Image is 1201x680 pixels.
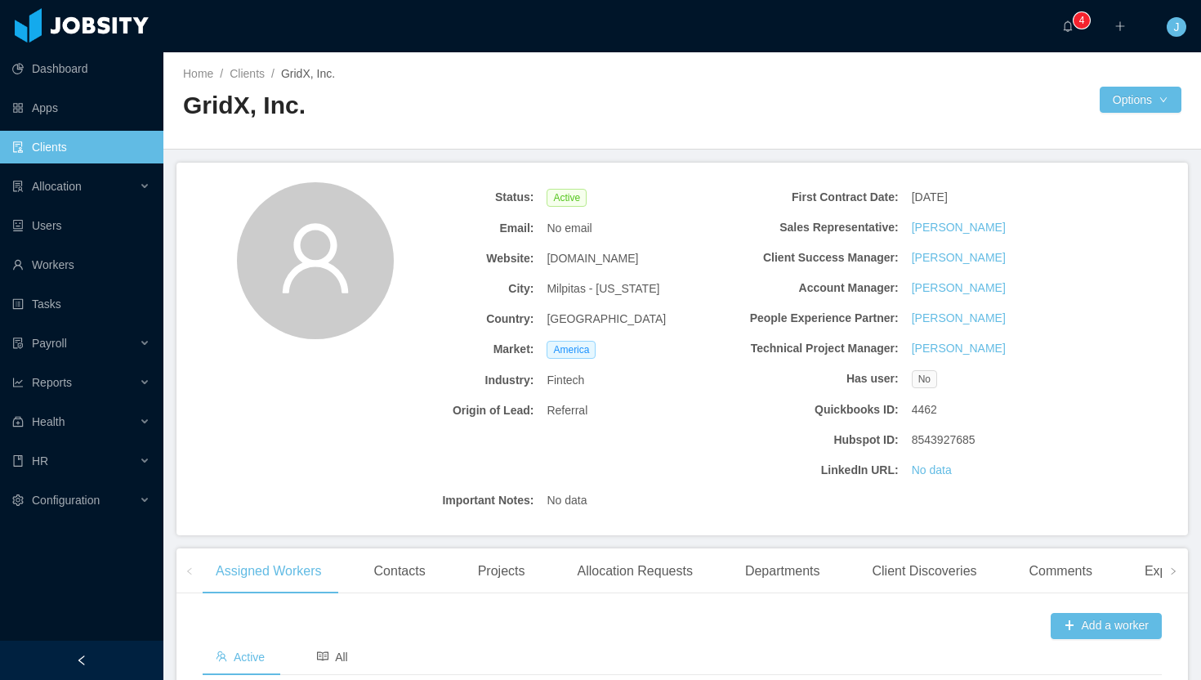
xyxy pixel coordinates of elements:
b: Status: [364,189,534,206]
a: No data [912,462,952,479]
i: icon: book [12,455,24,467]
b: Important Notes: [364,492,534,509]
a: icon: profileTasks [12,288,150,320]
a: [PERSON_NAME] [912,219,1006,236]
b: Technical Project Manager: [730,340,899,357]
a: icon: pie-chartDashboard [12,52,150,85]
i: icon: line-chart [12,377,24,388]
span: / [271,67,275,80]
span: GridX, Inc. [281,67,335,80]
b: First Contract Date: [730,189,899,206]
a: icon: auditClients [12,131,150,163]
b: Market: [364,341,534,358]
span: J [1174,17,1180,37]
p: 4 [1079,12,1085,29]
b: Origin of Lead: [364,402,534,419]
b: Sales Representative: [730,219,899,236]
b: Email: [364,220,534,237]
i: icon: bell [1062,20,1074,32]
a: [PERSON_NAME] [912,249,1006,266]
i: icon: read [317,651,328,662]
span: Referral [547,402,587,419]
span: Active [547,189,587,207]
span: No data [547,492,587,509]
span: All [317,651,348,664]
span: Active [216,651,265,664]
span: Configuration [32,494,100,507]
i: icon: medicine-box [12,416,24,427]
span: [GEOGRAPHIC_DATA] [547,311,666,328]
h2: GridX, Inc. [183,89,682,123]
b: People Experience Partner: [730,310,899,327]
div: Departments [732,548,833,594]
span: Fintech [547,372,584,389]
div: Projects [465,548,538,594]
span: No [912,370,937,388]
b: Hubspot ID: [730,432,899,449]
sup: 4 [1074,12,1090,29]
b: Website: [364,250,534,267]
b: Country: [364,311,534,328]
b: Client Success Manager: [730,249,899,266]
div: Contacts [361,548,439,594]
i: icon: user [276,219,355,297]
a: icon: appstoreApps [12,92,150,124]
button: Optionsicon: down [1100,87,1181,113]
span: 8543927685 [912,432,976,449]
a: icon: userWorkers [12,248,150,281]
div: Allocation Requests [564,548,705,594]
b: LinkedIn URL: [730,462,899,479]
span: / [220,67,223,80]
b: Industry: [364,372,534,389]
a: icon: robotUsers [12,209,150,242]
b: Quickbooks ID: [730,401,899,418]
div: Assigned Workers [203,548,335,594]
span: Allocation [32,180,82,193]
a: [PERSON_NAME] [912,310,1006,327]
i: icon: plus [1114,20,1126,32]
i: icon: team [216,651,227,662]
span: No email [547,220,592,237]
span: HR [32,454,48,467]
span: America [547,341,596,359]
i: icon: solution [12,181,24,192]
a: Clients [230,67,265,80]
span: Milpitas - [US_STATE] [547,280,659,297]
i: icon: right [1169,567,1177,575]
i: icon: setting [12,494,24,506]
span: [DOMAIN_NAME] [547,250,638,267]
a: [PERSON_NAME] [912,280,1006,297]
a: [PERSON_NAME] [912,340,1006,357]
span: 4462 [912,401,937,418]
b: Has user: [730,370,899,387]
span: Health [32,415,65,428]
i: icon: left [185,567,194,575]
a: Home [183,67,213,80]
div: [DATE] [905,182,1087,212]
span: Reports [32,376,72,389]
button: icon: plusAdd a worker [1051,613,1162,639]
b: City: [364,280,534,297]
span: Payroll [32,337,67,350]
b: Account Manager: [730,280,899,297]
div: Comments [1016,548,1105,594]
div: Client Discoveries [859,548,989,594]
i: icon: file-protect [12,338,24,349]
